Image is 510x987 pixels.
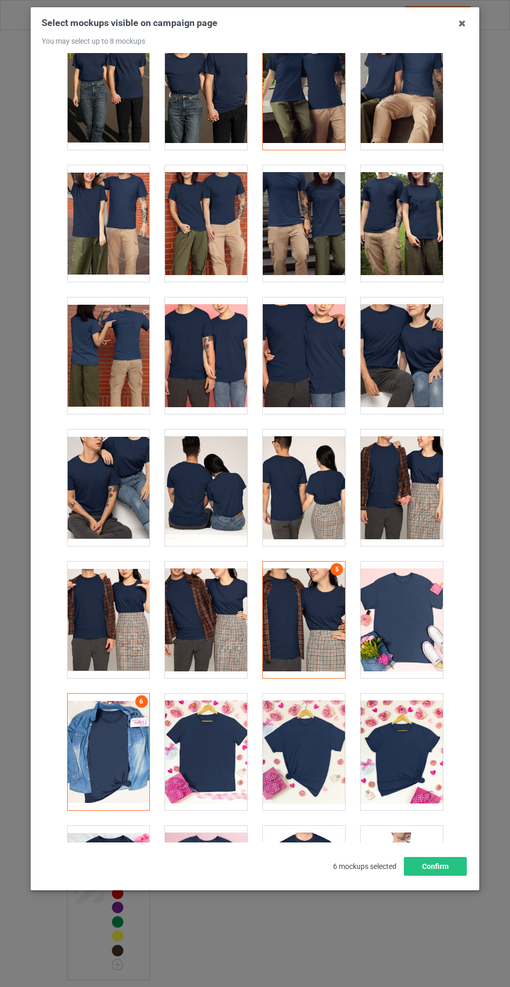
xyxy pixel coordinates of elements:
[42,17,218,28] span: Select mockups visible on campaign page
[135,695,148,708] a: 6
[326,855,404,878] span: 6 mockups selected
[42,37,145,45] span: You may select up to 8 mockups
[330,563,343,576] a: 5
[404,857,467,876] button: Confirm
